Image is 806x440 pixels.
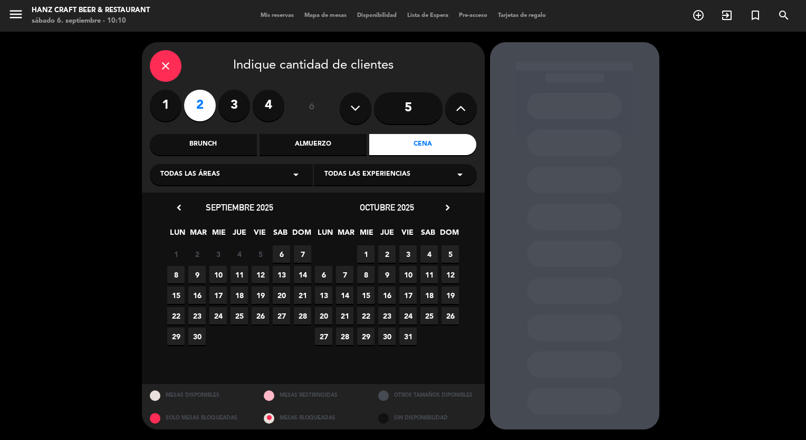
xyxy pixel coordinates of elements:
div: Almuerzo [260,134,367,155]
span: 3 [209,245,227,263]
label: 1 [150,90,181,121]
span: Tarjetas de regalo [493,13,551,18]
span: 26 [442,307,459,324]
span: 18 [231,286,248,304]
i: arrow_drop_down [290,168,302,181]
div: MESAS DISPONIBLES [142,384,256,407]
span: 17 [209,286,227,304]
i: chevron_right [442,202,453,213]
i: search [778,9,790,22]
span: 21 [336,307,353,324]
span: 2 [188,245,206,263]
i: turned_in_not [749,9,762,22]
span: 10 [399,266,417,283]
span: 13 [315,286,332,304]
span: 12 [442,266,459,283]
span: 1 [167,245,185,263]
span: Todas las áreas [160,169,220,180]
span: 22 [357,307,375,324]
span: 7 [294,245,311,263]
span: VIE [251,226,268,244]
span: 16 [378,286,396,304]
span: 19 [442,286,459,304]
span: 19 [252,286,269,304]
label: 2 [184,90,216,121]
span: 25 [420,307,438,324]
div: ó [295,90,329,127]
span: DOM [292,226,310,244]
span: 5 [442,245,459,263]
span: Mapa de mesas [299,13,352,18]
span: SAB [272,226,289,244]
span: Lista de Espera [402,13,454,18]
span: 4 [231,245,248,263]
span: 30 [378,328,396,345]
span: 26 [252,307,269,324]
div: Indique cantidad de clientes [150,50,477,82]
span: 8 [357,266,375,283]
span: Mis reservas [255,13,299,18]
div: sábado 6. septiembre - 10:10 [32,16,150,26]
span: 11 [231,266,248,283]
span: SAB [419,226,437,244]
span: 15 [167,286,185,304]
span: MIE [358,226,375,244]
span: 4 [420,245,438,263]
div: MESAS RESTRINGIDAS [256,384,370,407]
i: chevron_left [174,202,185,213]
span: 20 [273,286,290,304]
span: 14 [336,286,353,304]
span: 9 [378,266,396,283]
button: menu [8,6,24,26]
div: Brunch [150,134,257,155]
span: MIE [210,226,227,244]
span: Todas las experiencias [324,169,410,180]
span: 10 [209,266,227,283]
span: 6 [315,266,332,283]
span: 27 [273,307,290,324]
span: 22 [167,307,185,324]
span: Pre-acceso [454,13,493,18]
span: JUE [378,226,396,244]
span: 20 [315,307,332,324]
div: Hanz Craft Beer & Restaurant [32,5,150,16]
span: 6 [273,245,290,263]
span: 30 [188,328,206,345]
label: 3 [218,90,250,121]
span: 25 [231,307,248,324]
div: Cena [369,134,476,155]
span: 3 [399,245,417,263]
span: 27 [315,328,332,345]
span: LUN [316,226,334,244]
i: menu [8,6,24,22]
span: MAR [337,226,354,244]
span: 31 [399,328,417,345]
span: 2 [378,245,396,263]
i: exit_to_app [721,9,733,22]
span: 23 [378,307,396,324]
span: 21 [294,286,311,304]
span: 1 [357,245,375,263]
span: 29 [167,328,185,345]
span: 28 [336,328,353,345]
span: 23 [188,307,206,324]
span: 24 [399,307,417,324]
span: 12 [252,266,269,283]
span: JUE [231,226,248,244]
span: octubre 2025 [360,202,414,213]
span: VIE [399,226,416,244]
span: 16 [188,286,206,304]
i: add_circle_outline [692,9,705,22]
i: close [159,60,172,72]
span: septiembre 2025 [206,202,273,213]
span: DOM [440,226,457,244]
div: SIN DISPONIBILIDAD [370,407,485,429]
span: 7 [336,266,353,283]
div: SOLO MESAS BLOQUEADAS [142,407,256,429]
span: 18 [420,286,438,304]
div: OTROS TAMAÑOS DIPONIBLES [370,384,485,407]
span: 15 [357,286,375,304]
span: 8 [167,266,185,283]
i: arrow_drop_down [454,168,466,181]
span: 17 [399,286,417,304]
